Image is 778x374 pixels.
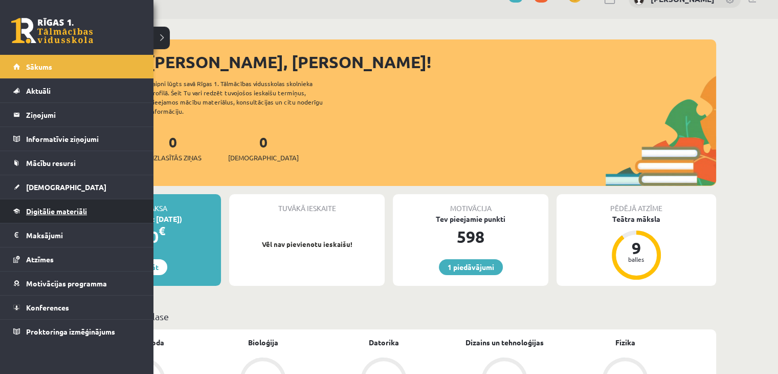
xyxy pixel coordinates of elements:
[228,133,299,163] a: 0[DEMOGRAPHIC_DATA]
[248,337,278,348] a: Bioloģija
[557,214,716,281] a: Teātra māksla 9 balles
[26,103,141,127] legend: Ziņojumi
[621,256,652,262] div: balles
[13,296,141,319] a: Konferences
[148,50,716,74] div: [PERSON_NAME], [PERSON_NAME]!
[26,206,87,216] span: Digitālie materiāli
[369,337,399,348] a: Datorika
[13,127,141,151] a: Informatīvie ziņojumi
[26,127,141,151] legend: Informatīvie ziņojumi
[144,153,202,163] span: Neizlasītās ziņas
[26,182,106,192] span: [DEMOGRAPHIC_DATA]
[393,224,548,249] div: 598
[65,309,712,323] p: Mācību plāns 9.a JK klase
[13,320,141,343] a: Proktoringa izmēģinājums
[144,133,202,163] a: 0Neizlasītās ziņas
[13,199,141,223] a: Digitālie materiāli
[26,158,76,168] span: Mācību resursi
[13,175,141,199] a: [DEMOGRAPHIC_DATA]
[13,79,141,102] a: Aktuāli
[615,337,635,348] a: Fizika
[26,62,52,71] span: Sākums
[439,259,503,275] a: 1 piedāvājumi
[393,214,548,224] div: Tev pieejamie punkti
[228,153,299,163] span: [DEMOGRAPHIC_DATA]
[13,223,141,247] a: Maksājumi
[13,103,141,127] a: Ziņojumi
[149,79,341,116] div: Laipni lūgts savā Rīgas 1. Tālmācības vidusskolas skolnieka profilā. Šeit Tu vari redzēt tuvojošo...
[13,55,141,78] a: Sākums
[26,223,141,247] legend: Maksājumi
[557,214,716,224] div: Teātra māksla
[229,194,385,214] div: Tuvākā ieskaite
[26,279,107,288] span: Motivācijas programma
[13,247,141,271] a: Atzīmes
[557,194,716,214] div: Pēdējā atzīme
[26,86,51,95] span: Aktuāli
[13,151,141,175] a: Mācību resursi
[26,327,115,336] span: Proktoringa izmēģinājums
[465,337,544,348] a: Dizains un tehnoloģijas
[159,223,165,238] span: €
[26,255,54,264] span: Atzīmes
[621,240,652,256] div: 9
[26,303,69,312] span: Konferences
[13,272,141,295] a: Motivācijas programma
[11,18,93,44] a: Rīgas 1. Tālmācības vidusskola
[234,239,380,250] p: Vēl nav pievienotu ieskaišu!
[393,194,548,214] div: Motivācija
